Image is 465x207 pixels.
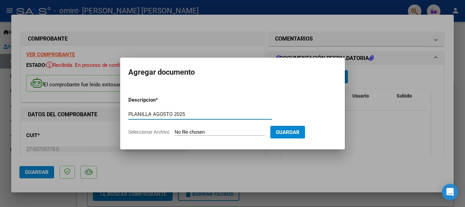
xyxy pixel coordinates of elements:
[276,129,300,135] span: Guardar
[442,184,458,200] div: Open Intercom Messenger
[128,129,170,135] span: Seleccionar Archivo
[128,96,191,104] p: Descripcion
[128,66,337,79] h2: Agregar documento
[270,126,305,138] button: Guardar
